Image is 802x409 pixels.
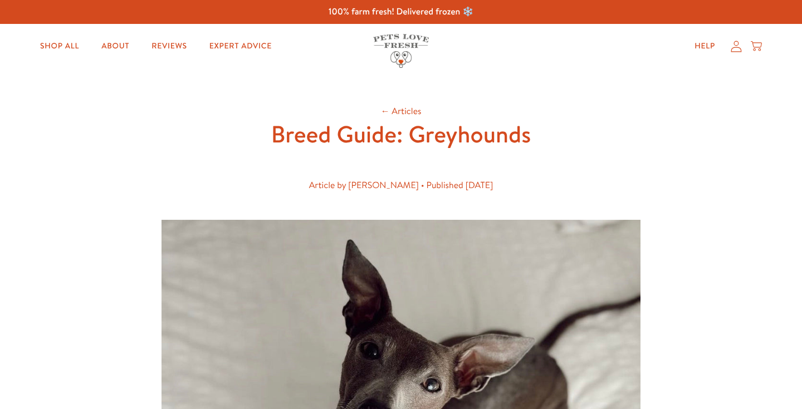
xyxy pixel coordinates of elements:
[31,35,88,57] a: Shop All
[200,35,281,57] a: Expert Advice
[92,35,138,57] a: About
[380,105,421,117] a: ← Articles
[143,35,195,57] a: Reviews
[223,119,579,150] h1: Breed Guide: Greyhounds
[373,34,429,68] img: Pets Love Fresh
[241,178,561,193] div: Article by [PERSON_NAME] • Published [DATE]
[686,35,724,57] a: Help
